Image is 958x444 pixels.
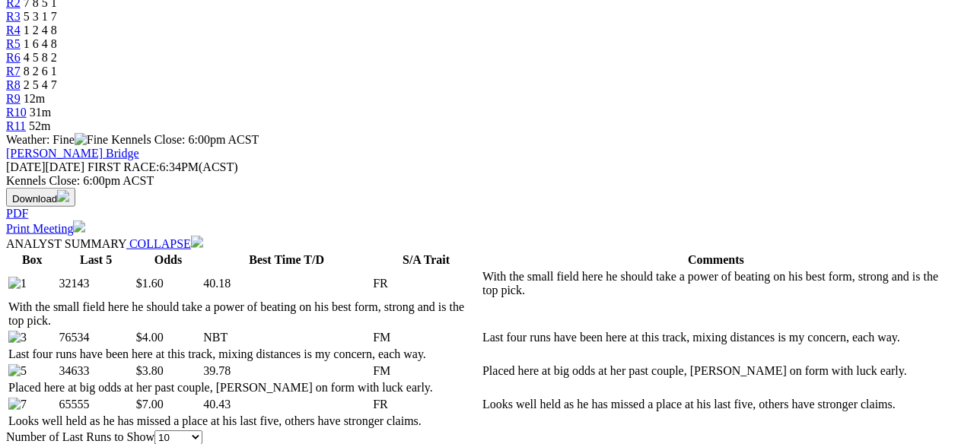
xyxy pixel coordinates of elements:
span: $7.00 [136,398,164,411]
span: $3.80 [136,364,164,377]
span: Kennels Close: 6:00pm ACST [111,133,259,146]
td: Last four runs have been here at this track, mixing distances is my concern, each way. [482,330,950,345]
span: $1.60 [136,277,164,290]
img: download.svg [57,190,69,202]
span: 4 5 8 2 [24,51,57,64]
span: 6:34PM(ACST) [88,160,238,173]
a: PDF [6,207,28,220]
td: 39.78 [202,363,371,379]
a: R9 [6,92,21,105]
th: Comments [482,252,950,268]
td: With the small field here he should take a power of beating on his best form, strong and is the t... [482,269,950,298]
span: FIRST RACE: [88,160,159,173]
td: 40.18 [202,269,371,298]
span: [DATE] [6,160,46,173]
a: R6 [6,51,21,64]
a: Print Meeting [6,222,85,235]
td: Looks well held as he has missed a place at his last five, others have stronger claims. [482,397,950,412]
th: Odds [135,252,202,268]
td: FR [372,269,480,298]
div: Kennels Close: 6:00pm ACST [6,174,952,188]
span: 1 2 4 8 [24,24,57,36]
th: Box [8,252,56,268]
img: Fine [75,133,108,147]
div: ANALYST SUMMARY [6,236,952,251]
td: Last four runs have been here at this track, mixing distances is my concern, each way. [8,347,480,362]
a: R4 [6,24,21,36]
td: 65555 [58,397,133,412]
a: R7 [6,65,21,78]
span: COLLAPSE [129,237,191,250]
img: 1 [8,277,27,290]
a: R10 [6,106,27,119]
span: 31m [30,106,51,119]
td: FR [372,397,480,412]
a: R5 [6,37,21,50]
td: Placed here at big odds at her past couple, [PERSON_NAME] on form with luck early. [8,380,480,395]
img: chevron-down-white.svg [191,236,203,248]
span: 5 3 1 7 [24,10,57,23]
a: R3 [6,10,21,23]
td: 32143 [58,269,133,298]
td: 34633 [58,363,133,379]
td: FM [372,330,480,345]
img: 7 [8,398,27,411]
a: COLLAPSE [126,237,203,250]
span: 52m [29,119,50,132]
span: 1 6 4 8 [24,37,57,50]
img: printer.svg [73,220,85,233]
a: R8 [6,78,21,91]
td: 40.43 [202,397,371,412]
span: 12m [24,92,45,105]
td: 76534 [58,330,133,345]
span: 2 5 4 7 [24,78,57,91]
th: Last 5 [58,252,133,268]
td: With the small field here he should take a power of beating on his best form, strong and is the t... [8,300,480,328]
th: Best Time T/D [202,252,371,268]
button: Download [6,188,75,207]
td: Placed here at big odds at her past couple, [PERSON_NAME] on form with luck early. [482,363,950,379]
th: S/A Trait [372,252,480,268]
a: R11 [6,119,26,132]
span: 8 2 6 1 [24,65,57,78]
img: 3 [8,331,27,344]
span: $4.00 [136,331,164,344]
img: 5 [8,364,27,378]
span: Weather: Fine [6,133,111,146]
td: NBT [202,330,371,345]
td: FM [372,363,480,379]
span: [DATE] [6,160,84,173]
div: Download [6,207,952,220]
a: [PERSON_NAME] Bridge [6,147,139,160]
td: Looks well held as he has missed a place at his last five, others have stronger claims. [8,414,480,429]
